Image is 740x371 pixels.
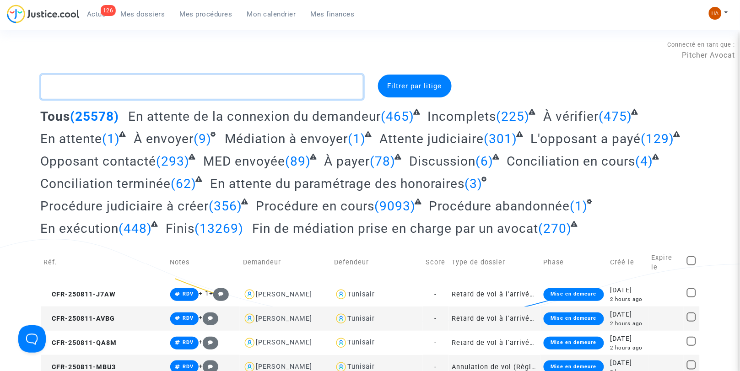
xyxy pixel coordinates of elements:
span: À vérifier [543,109,599,124]
span: (301) [484,131,517,146]
td: Score [423,243,449,282]
div: Mise en demeure [544,337,604,349]
span: (1) [103,131,120,146]
img: icon-user.svg [335,336,348,349]
span: Connecté en tant que : [668,41,735,48]
td: Retard de vol à l'arrivée (hors UE - Convention de [GEOGRAPHIC_DATA]) [449,282,540,306]
span: Discussion [409,154,475,169]
td: Réf. [41,243,167,282]
span: (465) [381,109,414,124]
span: Fin de médiation prise en charge par un avocat [253,221,539,236]
span: (25578) [70,109,119,124]
td: Retard de vol à l'arrivée (Règlement CE n°261/2004) [449,331,540,355]
span: - [435,290,437,298]
div: 2 hours ago [610,320,645,328]
span: + [199,362,218,370]
span: Conciliation en cours [507,154,636,169]
div: Tunisair [348,290,375,298]
span: (475) [599,109,632,124]
div: Tunisair [348,363,375,371]
span: (270) [539,221,572,236]
span: Mes procédures [180,10,232,18]
span: Opposant contacté [41,154,157,169]
a: Mon calendrier [240,7,303,21]
span: (1) [570,199,588,214]
img: icon-user.svg [335,288,348,301]
img: icon-user.svg [243,336,256,349]
td: Expire le [648,243,684,282]
span: (13269) [194,221,243,236]
div: Tunisair [348,339,375,346]
td: Phase [540,243,607,282]
div: [DATE] [610,285,645,296]
span: (293) [157,154,190,169]
span: + [209,290,229,297]
img: jc-logo.svg [7,5,80,23]
span: (9) [194,131,211,146]
img: icon-user.svg [243,288,256,301]
span: (356) [209,199,243,214]
span: Procédure judiciaire à créer [41,199,209,214]
span: (6) [475,154,493,169]
td: Type de dossier [449,243,540,282]
span: MED envoyée [203,154,285,169]
div: Mise en demeure [544,312,604,325]
img: ded1cc776adf1572996fd1eb160d6406 [709,7,722,20]
span: (4) [636,154,654,169]
span: - [435,315,437,323]
span: CFR-250811-AVBG [44,315,115,323]
span: RDV [183,291,194,297]
span: (225) [497,109,530,124]
img: icon-user.svg [335,312,348,325]
span: (89) [285,154,311,169]
span: L'opposant a payé [531,131,641,146]
span: (448) [119,221,152,236]
span: Médiation à envoyer [225,131,348,146]
img: icon-user.svg [243,312,256,325]
div: [DATE] [610,310,645,320]
a: Mes finances [303,7,362,21]
div: Tunisair [348,315,375,323]
span: CFR-250811-QA8M [44,339,117,347]
span: Procédure en cours [256,199,374,214]
td: Notes [167,243,240,282]
span: CFR-250811-J7AW [44,290,116,298]
span: (9093) [374,199,416,214]
span: À payer [324,154,370,169]
span: À envoyer [134,131,194,146]
div: [PERSON_NAME] [256,363,313,371]
span: Finis [166,221,194,236]
span: (129) [641,131,675,146]
td: Retard de vol à l'arrivée (Règlement CE n°261/2004) [449,306,540,331]
span: (3) [465,176,482,191]
span: Filtrer par litige [388,82,442,90]
div: [DATE] [610,334,645,344]
span: Procédure abandonnée [429,199,570,214]
a: 126Actus [80,7,113,21]
span: RDV [183,339,194,345]
div: [PERSON_NAME] [256,315,313,323]
div: [PERSON_NAME] [256,339,313,346]
div: [PERSON_NAME] [256,290,313,298]
span: En attente de la connexion du demandeur [128,109,381,124]
span: RDV [183,315,194,321]
span: Mon calendrier [247,10,296,18]
span: (78) [370,154,396,169]
span: + 1 [199,290,209,297]
div: 2 hours ago [610,296,645,303]
span: Actus [87,10,106,18]
span: RDV [183,364,194,370]
span: - [435,363,437,371]
span: Conciliation terminée [41,176,171,191]
td: Demandeur [240,243,331,282]
span: (1) [348,131,366,146]
td: Créé le [607,243,648,282]
a: Mes procédures [173,7,240,21]
span: Tous [41,109,70,124]
span: (62) [171,176,197,191]
span: En attente [41,131,103,146]
div: 126 [101,5,116,16]
div: 2 hours ago [610,344,645,352]
div: Mise en demeure [544,288,604,301]
span: Mes dossiers [121,10,165,18]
